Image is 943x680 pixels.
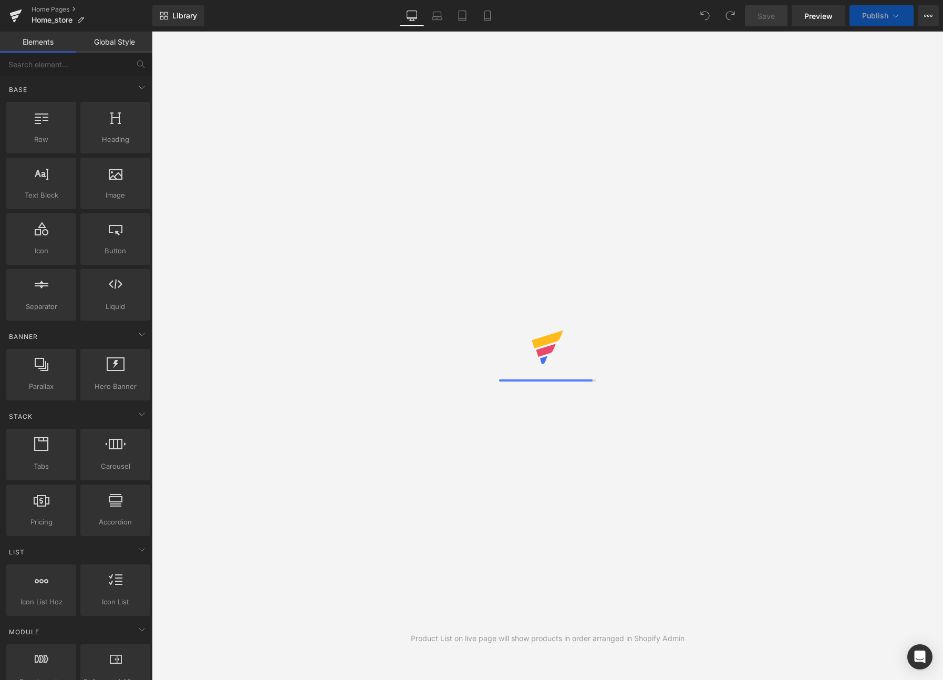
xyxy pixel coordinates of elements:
span: Save [758,11,775,22]
span: Image [84,190,147,201]
span: Row [9,134,73,145]
span: Accordion [84,517,147,528]
span: Preview [804,11,833,22]
a: New Library [152,5,204,26]
a: Global Style [76,32,152,53]
a: Preview [792,5,845,26]
span: Publish [862,12,888,20]
span: Button [84,245,147,256]
button: Redo [720,5,741,26]
a: Desktop [399,5,424,26]
span: Banner [8,332,39,342]
span: Icon List Hoz [9,596,73,607]
button: Undo [695,5,716,26]
a: Laptop [424,5,450,26]
a: Home Pages [32,5,152,14]
span: Home_store [32,16,72,24]
span: Pricing [9,517,73,528]
span: Module [8,627,40,637]
span: Heading [84,134,147,145]
div: Open Intercom Messenger [907,644,932,669]
span: Stack [8,411,34,421]
a: Mobile [475,5,500,26]
span: Tabs [9,461,73,472]
span: List [8,547,26,557]
a: Tablet [450,5,475,26]
div: Product List on live page will show products in order arranged in Shopify Admin [411,633,685,644]
span: Icon List [84,596,147,607]
span: Library [172,11,197,20]
span: Icon [9,245,73,256]
span: Liquid [84,301,147,312]
span: Base [8,85,28,95]
span: Separator [9,301,73,312]
span: Parallax [9,381,73,392]
span: Text Block [9,190,73,201]
button: Publish [849,5,914,26]
span: Carousel [84,461,147,472]
button: More [918,5,939,26]
span: Hero Banner [84,381,147,392]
